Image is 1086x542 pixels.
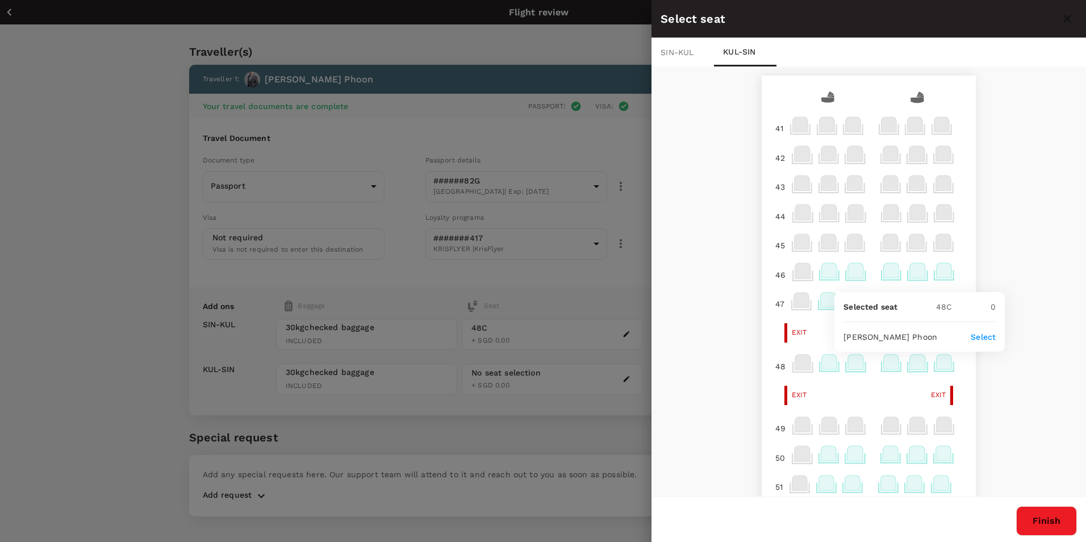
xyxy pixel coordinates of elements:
div: 44 [771,206,790,227]
span: Exit [792,390,807,401]
div: KUL - SIN [714,38,776,66]
div: SIN - KUL [651,38,714,66]
button: close [1058,9,1077,28]
div: 41 [771,118,788,139]
div: 50 [771,448,790,468]
span: Exit [792,327,807,339]
span: Exit [931,390,946,401]
div: 49 [771,418,790,439]
div: 42 [771,148,790,168]
div: 43 [771,177,790,197]
div: Select seat [661,10,1058,28]
p: 0 [991,301,996,312]
div: 47 [771,294,789,314]
div: 41 [771,89,788,110]
div: 46 [771,265,790,285]
p: Select [971,331,996,343]
button: Finish [1016,506,1077,536]
div: 45 [771,235,790,256]
div: 51 [771,477,787,497]
div: 48 [771,356,790,377]
p: 48 C [936,301,952,312]
p: Selected seat [843,301,897,312]
span: [PERSON_NAME] Phoon [843,332,937,341]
